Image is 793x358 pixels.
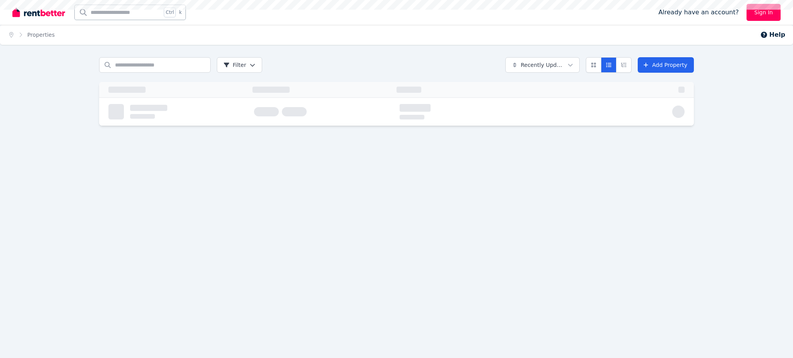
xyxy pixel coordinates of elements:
[521,61,565,69] span: Recently Updated
[164,7,176,17] span: Ctrl
[179,9,182,15] span: k
[616,57,632,73] button: Expanded list view
[760,30,785,39] button: Help
[27,32,55,38] a: Properties
[586,57,632,73] div: View options
[217,57,262,73] button: Filter
[586,57,601,73] button: Card view
[638,57,694,73] a: Add Property
[505,57,580,73] button: Recently Updated
[747,4,781,21] a: Sign In
[601,57,616,73] button: Compact list view
[12,7,65,18] img: RentBetter
[658,8,739,17] span: Already have an account?
[223,61,246,69] span: Filter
